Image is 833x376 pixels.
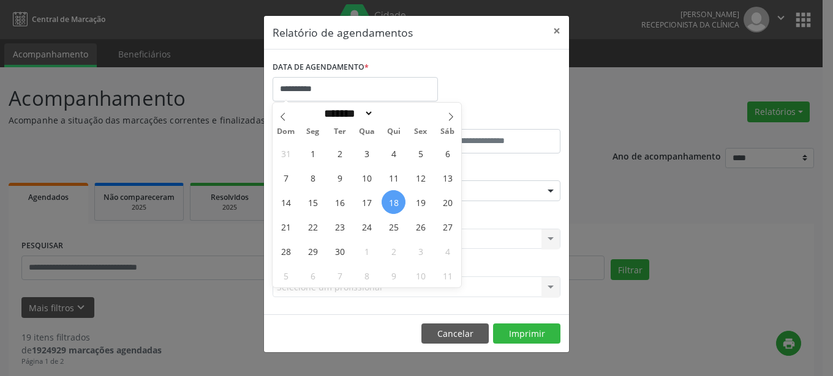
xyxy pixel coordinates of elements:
[328,215,352,238] span: Setembro 23, 2025
[435,166,459,190] span: Setembro 13, 2025
[300,128,326,136] span: Seg
[326,128,353,136] span: Ter
[435,190,459,214] span: Setembro 20, 2025
[274,215,298,238] span: Setembro 21, 2025
[382,239,405,263] span: Outubro 2, 2025
[420,110,560,129] label: ATÉ
[301,215,325,238] span: Setembro 22, 2025
[382,166,405,190] span: Setembro 11, 2025
[382,141,405,165] span: Setembro 4, 2025
[409,215,432,238] span: Setembro 26, 2025
[328,264,352,287] span: Outubro 7, 2025
[421,323,489,344] button: Cancelar
[409,264,432,287] span: Outubro 10, 2025
[355,215,379,238] span: Setembro 24, 2025
[434,128,461,136] span: Sáb
[274,166,298,190] span: Setembro 7, 2025
[301,141,325,165] span: Setembro 1, 2025
[355,166,379,190] span: Setembro 10, 2025
[380,128,407,136] span: Qui
[382,264,405,287] span: Outubro 9, 2025
[274,141,298,165] span: Agosto 31, 2025
[355,190,379,214] span: Setembro 17, 2025
[274,190,298,214] span: Setembro 14, 2025
[355,239,379,263] span: Outubro 1, 2025
[273,128,300,136] span: Dom
[435,239,459,263] span: Outubro 4, 2025
[409,166,432,190] span: Setembro 12, 2025
[301,190,325,214] span: Setembro 15, 2025
[353,128,380,136] span: Qua
[274,264,298,287] span: Outubro 5, 2025
[374,107,414,120] input: Year
[355,264,379,287] span: Outubro 8, 2025
[407,128,434,136] span: Sex
[274,239,298,263] span: Setembro 28, 2025
[435,141,459,165] span: Setembro 6, 2025
[493,323,560,344] button: Imprimir
[273,24,413,40] h5: Relatório de agendamentos
[320,107,374,120] select: Month
[301,264,325,287] span: Outubro 6, 2025
[328,239,352,263] span: Setembro 30, 2025
[382,190,405,214] span: Setembro 18, 2025
[409,239,432,263] span: Outubro 3, 2025
[409,190,432,214] span: Setembro 19, 2025
[328,141,352,165] span: Setembro 2, 2025
[301,166,325,190] span: Setembro 8, 2025
[328,166,352,190] span: Setembro 9, 2025
[435,215,459,238] span: Setembro 27, 2025
[435,264,459,287] span: Outubro 11, 2025
[409,141,432,165] span: Setembro 5, 2025
[273,58,369,77] label: DATA DE AGENDAMENTO
[355,141,379,165] span: Setembro 3, 2025
[382,215,405,238] span: Setembro 25, 2025
[301,239,325,263] span: Setembro 29, 2025
[545,16,569,46] button: Close
[328,190,352,214] span: Setembro 16, 2025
